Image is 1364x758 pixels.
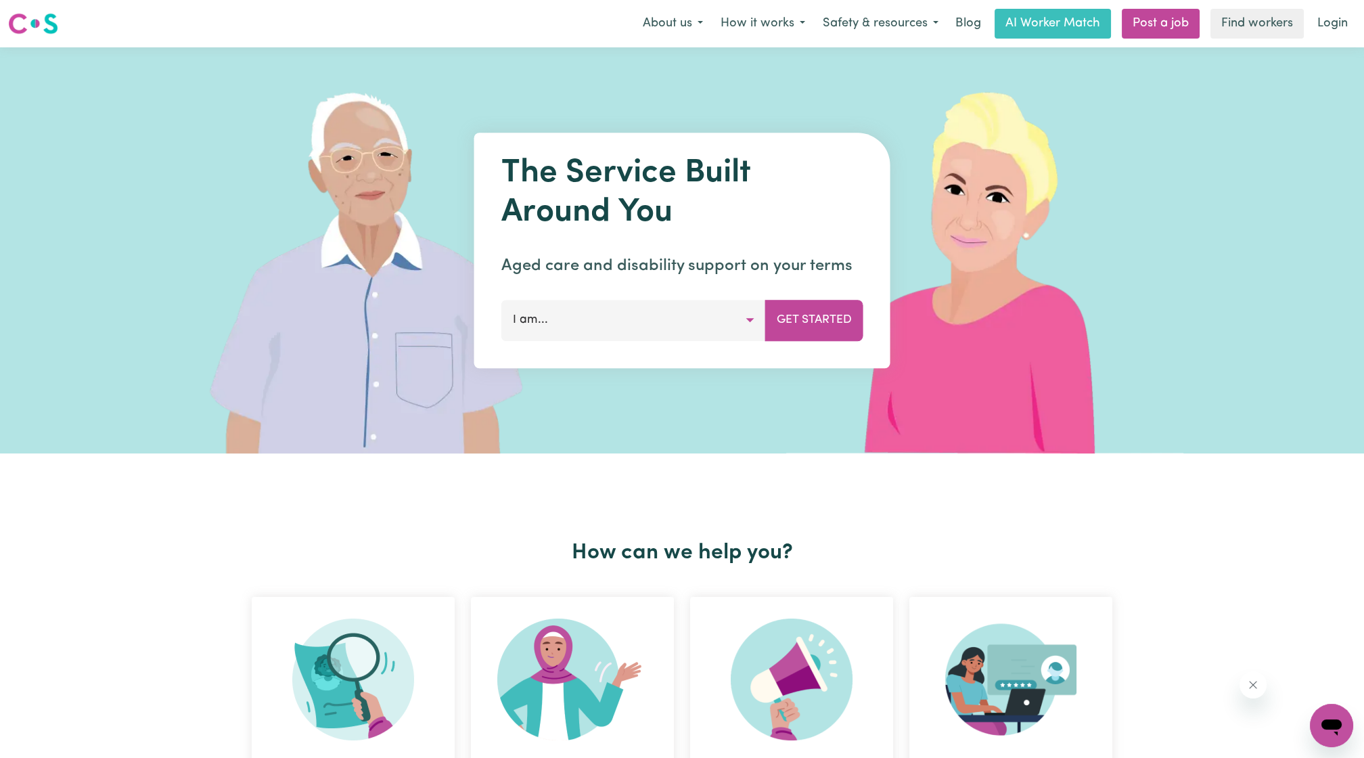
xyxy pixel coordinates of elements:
[947,9,989,39] a: Blog
[497,619,647,740] img: Become Worker
[8,12,58,36] img: Careseekers logo
[731,619,852,740] img: Refer
[634,9,712,38] button: About us
[712,9,814,38] button: How it works
[501,254,863,278] p: Aged care and disability support on your terms
[292,619,414,740] img: Search
[501,300,766,340] button: I am...
[1240,671,1267,698] iframe: Close message
[1122,9,1200,39] a: Post a job
[814,9,947,38] button: Safety & resources
[765,300,863,340] button: Get Started
[8,9,82,20] span: Need any help?
[945,619,1076,740] img: Provider
[1210,9,1304,39] a: Find workers
[1309,9,1356,39] a: Login
[8,8,58,39] a: Careseekers logo
[995,9,1111,39] a: AI Worker Match
[1310,704,1353,747] iframe: Button to launch messaging window
[501,154,863,232] h1: The Service Built Around You
[244,540,1120,566] h2: How can we help you?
